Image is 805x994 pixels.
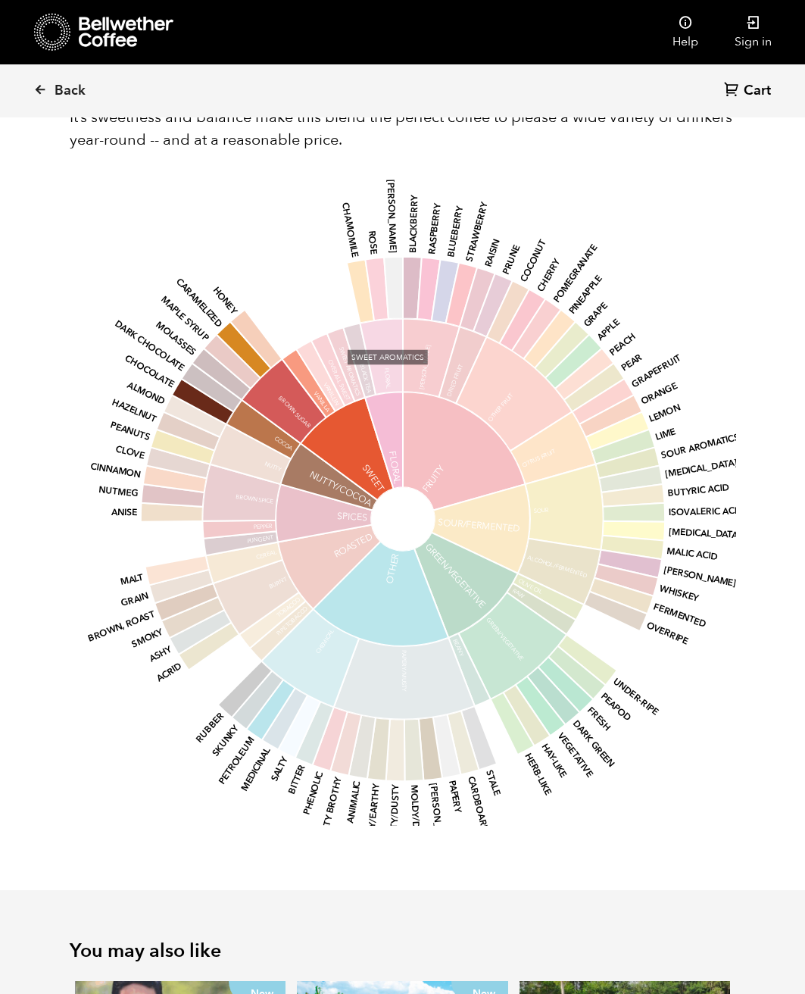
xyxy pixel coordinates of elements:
a: Cart [724,81,775,102]
p: It’s sweetness and balance make this blend the perfect coffee to please a wide variety of drinker... [70,106,736,152]
span: Cart [744,82,771,100]
span: Back [55,82,86,100]
h2: You may also like [70,939,736,962]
